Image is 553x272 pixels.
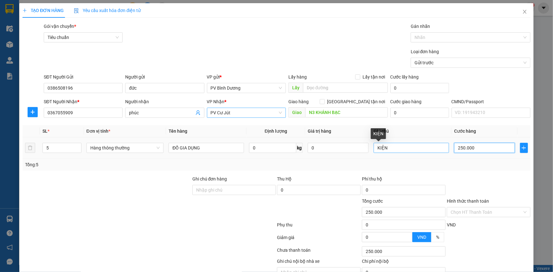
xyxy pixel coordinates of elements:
input: Dọc đường [303,83,388,93]
span: Lấy [288,83,303,93]
div: Giảm giá [277,234,362,245]
span: 18:18:46 [DATE] [60,28,89,33]
img: icon [74,8,79,13]
span: user-add [196,110,201,115]
div: Người gửi [125,73,204,80]
div: CMND/Passport [452,98,530,105]
span: Giao hàng [288,99,309,104]
input: 0 [308,143,369,153]
div: Người nhận [125,98,204,105]
span: Nơi gửi: [6,44,13,53]
div: Tổng: 5 [25,161,214,168]
span: Gửi trước [415,58,527,67]
span: close [522,9,527,14]
label: Loại đơn hàng [411,49,439,54]
span: plus [23,8,27,13]
strong: BIÊN NHẬN GỬI HÀNG HOÁ [22,38,74,43]
label: Gán nhãn [411,24,430,29]
button: plus [28,107,38,117]
input: Dọc đường [305,107,388,117]
span: Tên hàng [169,129,187,134]
span: PV [PERSON_NAME] [64,44,88,51]
span: Tiêu chuẩn [48,33,119,42]
input: Ghi chú đơn hàng [192,185,276,195]
img: logo [6,14,15,30]
button: delete [25,143,35,153]
span: Đơn vị tính [87,129,110,134]
span: Giá trị hàng [308,129,331,134]
span: Tổng cước [362,199,383,204]
span: Hàng thông thường [90,143,160,153]
button: plus [520,143,528,153]
span: PV Cư Jút [211,108,282,117]
button: Close [516,3,534,21]
input: Cước giao hàng [390,108,449,118]
span: kg [296,143,303,153]
input: Cước lấy hàng [390,83,449,93]
span: Yêu cầu xuất hóa đơn điện tử [74,8,141,13]
span: % [436,235,439,240]
div: SĐT Người Nhận [44,98,123,105]
span: Gói vận chuyển [44,24,76,29]
div: Phí thu hộ [362,175,446,185]
label: Cước giao hàng [390,99,422,104]
div: KIỆN [371,128,386,139]
span: [GEOGRAPHIC_DATA] tận nơi [325,98,388,105]
span: PV Bình Dương [22,44,43,48]
span: SL [42,129,48,134]
div: Ghi chú nội bộ nhà xe [277,258,361,267]
span: Cước hàng [454,129,476,134]
span: Thu Hộ [277,176,292,181]
strong: CÔNG TY TNHH [GEOGRAPHIC_DATA] 214 QL13 - P.26 - Q.BÌNH THẠNH - TP HCM 1900888606 [16,10,51,34]
label: Hình thức thanh toán [447,199,489,204]
div: Chi phí nội bộ [362,258,446,267]
span: plus [28,110,37,115]
div: Chưa thanh toán [277,247,362,258]
input: VD: Bàn, Ghế [169,143,244,153]
label: Cước lấy hàng [390,74,419,79]
span: VND [417,235,426,240]
span: Nơi nhận: [48,44,59,53]
span: VND [447,222,456,227]
span: Lấy tận nơi [360,73,388,80]
span: VP Nhận [207,99,225,104]
span: PV Bình Dương [211,83,282,93]
span: plus [520,145,528,150]
th: Ghi chú [371,125,452,137]
div: SĐT Người Gửi [44,73,123,80]
span: TẠO ĐƠN HÀNG [23,8,64,13]
label: Ghi chú đơn hàng [192,176,227,181]
div: Phụ thu [277,221,362,232]
span: Giao [288,107,305,117]
span: BD08250252 [64,24,89,28]
input: Ghi Chú [374,143,449,153]
div: VP gửi [207,73,286,80]
span: Định lượng [265,129,287,134]
span: Lấy hàng [288,74,307,79]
